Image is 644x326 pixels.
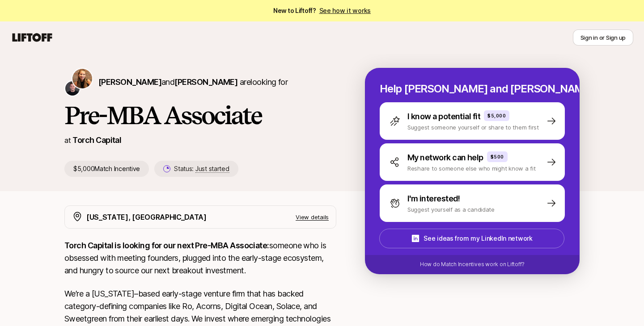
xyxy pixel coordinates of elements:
p: How do Match Incentives work on Liftoff? [420,260,525,268]
a: Torch Capital [72,135,121,145]
span: and [161,77,237,87]
h1: Pre-MBA Associate [64,102,336,129]
a: See how it works [319,7,371,14]
p: $5,000 Match Incentive [64,161,149,177]
img: Katie Reiner [72,69,92,88]
span: New to Liftoff? [273,5,371,16]
p: Suggest someone yourself or share to them first [407,123,539,132]
p: $500 [491,153,504,160]
p: [US_STATE], [GEOGRAPHIC_DATA] [86,211,207,223]
p: at [64,134,71,146]
p: $5,000 [487,112,506,119]
p: I'm interested! [407,192,460,205]
p: Status: [174,163,229,174]
span: [PERSON_NAME] [98,77,161,87]
span: Just started [195,165,229,173]
p: someone who is obsessed with meeting founders, plugged into the early-stage ecosystem, and hungry... [64,239,336,277]
strong: Torch Capital is looking for our next Pre-MBA Associate: [64,241,269,250]
img: Christopher Harper [65,81,80,96]
p: Suggest yourself as a candidate [407,205,495,214]
p: I know a potential fit [407,110,480,123]
p: Help [PERSON_NAME] and [PERSON_NAME] hire [380,83,565,95]
button: See ideas from my LinkedIn network [379,229,564,248]
p: are looking for [98,76,288,88]
p: View details [296,213,329,222]
p: See ideas from my LinkedIn network [424,233,532,244]
span: [PERSON_NAME] [174,77,237,87]
button: Sign in or Sign up [573,29,633,46]
p: Reshare to someone else who might know a fit [407,164,536,173]
p: My network can help [407,151,483,164]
